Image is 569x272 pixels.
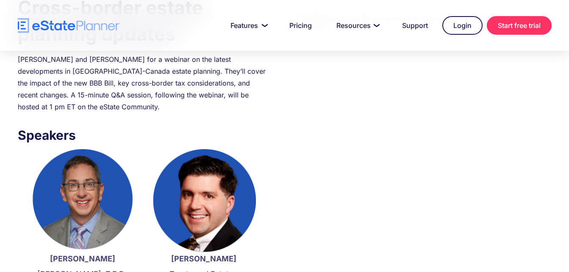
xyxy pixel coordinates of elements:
a: Pricing [279,17,322,34]
a: Support [392,17,438,34]
a: Resources [326,17,388,34]
div: [PERSON_NAME] and [PERSON_NAME] for a webinar on the latest developments in [GEOGRAPHIC_DATA]-Can... [18,53,269,113]
a: Login [442,16,483,35]
a: Features [220,17,275,34]
a: Start free trial [487,16,552,35]
strong: [PERSON_NAME] [50,254,115,263]
strong: [PERSON_NAME] [171,254,236,263]
a: home [18,18,119,33]
h3: Speakers [18,125,269,145]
